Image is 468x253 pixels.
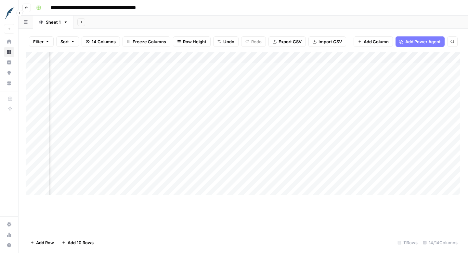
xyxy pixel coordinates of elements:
span: Add Row [36,239,54,246]
button: 14 Columns [82,36,120,47]
button: Undo [213,36,239,47]
span: Freeze Columns [133,38,166,45]
div: Sheet 1 [46,19,61,25]
button: Add Power Agent [396,36,445,47]
button: Sort [56,36,79,47]
div: 11 Rows [395,237,420,248]
button: Redo [241,36,266,47]
a: Opportunities [4,68,14,78]
span: Redo [251,38,262,45]
a: Home [4,36,14,47]
span: Import CSV [318,38,342,45]
span: Row Height [183,38,206,45]
span: Export CSV [279,38,302,45]
a: Sheet 1 [33,16,73,29]
button: Workspace: FreeWill [4,5,14,21]
a: Your Data [4,78,14,88]
span: Add Column [364,38,389,45]
button: Import CSV [308,36,346,47]
span: Filter [33,38,44,45]
button: Help + Support [4,240,14,250]
button: Freeze Columns [123,36,170,47]
button: Add 10 Rows [58,237,97,248]
a: Usage [4,230,14,240]
button: Export CSV [268,36,306,47]
span: 14 Columns [92,38,116,45]
span: Add Power Agent [405,38,441,45]
a: Settings [4,219,14,230]
img: FreeWill Logo [4,7,16,19]
span: Undo [223,38,234,45]
button: Row Height [173,36,211,47]
span: Add 10 Rows [68,239,94,246]
span: Sort [60,38,69,45]
button: Add Column [354,36,393,47]
a: Insights [4,57,14,68]
a: Browse [4,47,14,57]
button: Add Row [26,237,58,248]
div: 14/14 Columns [420,237,460,248]
button: Filter [29,36,54,47]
